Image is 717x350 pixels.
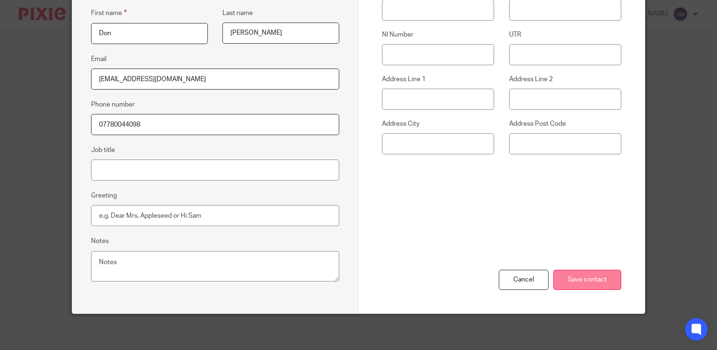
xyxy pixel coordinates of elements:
[91,236,109,246] label: Notes
[91,8,127,18] label: First name
[222,8,253,18] label: Last name
[499,270,549,290] div: Cancel
[553,270,621,290] input: Save contact
[91,205,339,226] input: e.g. Dear Mrs. Appleseed or Hi Sam
[91,100,135,109] label: Phone number
[91,145,115,155] label: Job title
[91,191,117,200] label: Greeting
[509,30,621,39] label: UTR
[382,30,494,39] label: NI Number
[382,119,494,129] label: Address City
[509,119,621,129] label: Address Post Code
[91,54,107,64] label: Email
[509,75,621,84] label: Address Line 2
[382,75,494,84] label: Address Line 1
